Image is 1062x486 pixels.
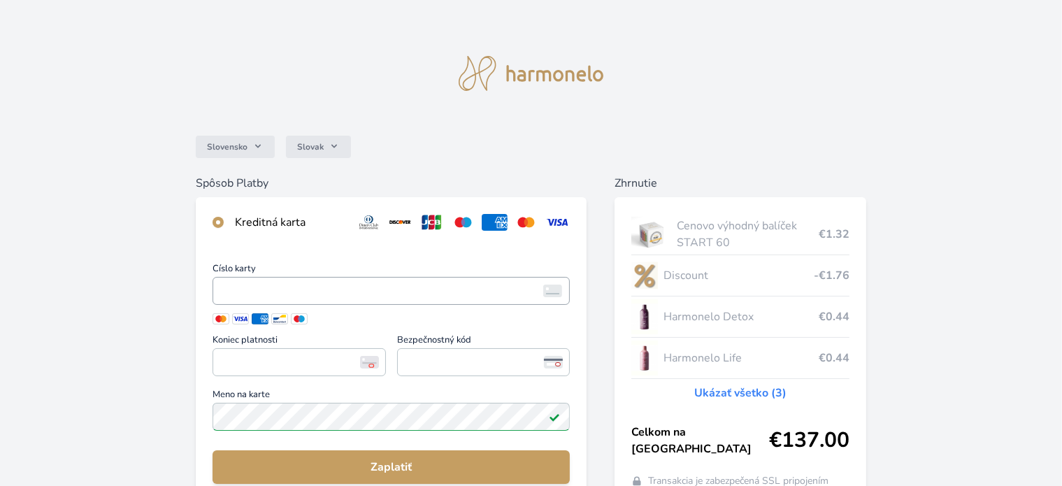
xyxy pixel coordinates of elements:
span: Slovensko [207,141,247,152]
span: Cenovo výhodný balíček START 60 [677,217,819,251]
img: DETOX_se_stinem_x-lo.jpg [631,299,658,334]
span: Harmonelo Life [663,350,819,366]
span: Zaplatiť [224,459,559,476]
span: Meno na karte [213,390,571,403]
iframe: Iframe pre číslo karty [219,281,564,301]
span: €137.00 [769,428,849,453]
img: CLEAN_LIFE_se_stinem_x-lo.jpg [631,341,658,376]
span: €1.32 [819,226,849,243]
span: Slovak [297,141,324,152]
input: Meno na kartePole je platné [213,403,571,431]
img: logo.svg [459,56,604,91]
span: Číslo karty [213,264,571,277]
h6: Zhrnutie [615,175,866,192]
img: mc.svg [513,214,539,231]
span: -€1.76 [814,267,849,284]
img: discover.svg [387,214,413,231]
button: Slovak [286,136,351,158]
a: Ukázať všetko (3) [694,385,787,401]
span: Celkom na [GEOGRAPHIC_DATA] [631,424,769,457]
img: jcb.svg [419,214,445,231]
div: Kreditná karta [235,214,345,231]
span: Bezpečnostný kód [397,336,571,348]
button: Slovensko [196,136,275,158]
h6: Spôsob Platby [196,175,587,192]
img: amex.svg [482,214,508,231]
span: Koniec platnosti [213,336,386,348]
img: Koniec platnosti [360,356,379,369]
img: discount-lo.png [631,258,658,293]
iframe: Iframe pre deň vypršania platnosti [219,352,380,372]
img: diners.svg [356,214,382,231]
span: Harmonelo Detox [663,308,819,325]
img: Pole je platné [549,411,560,422]
button: Zaplatiť [213,450,571,484]
img: visa.svg [545,214,571,231]
img: start.jpg [631,217,671,252]
span: €0.44 [819,350,849,366]
img: maestro.svg [450,214,476,231]
img: card [543,285,562,297]
span: Discount [663,267,814,284]
iframe: Iframe pre bezpečnostný kód [403,352,564,372]
span: €0.44 [819,308,849,325]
